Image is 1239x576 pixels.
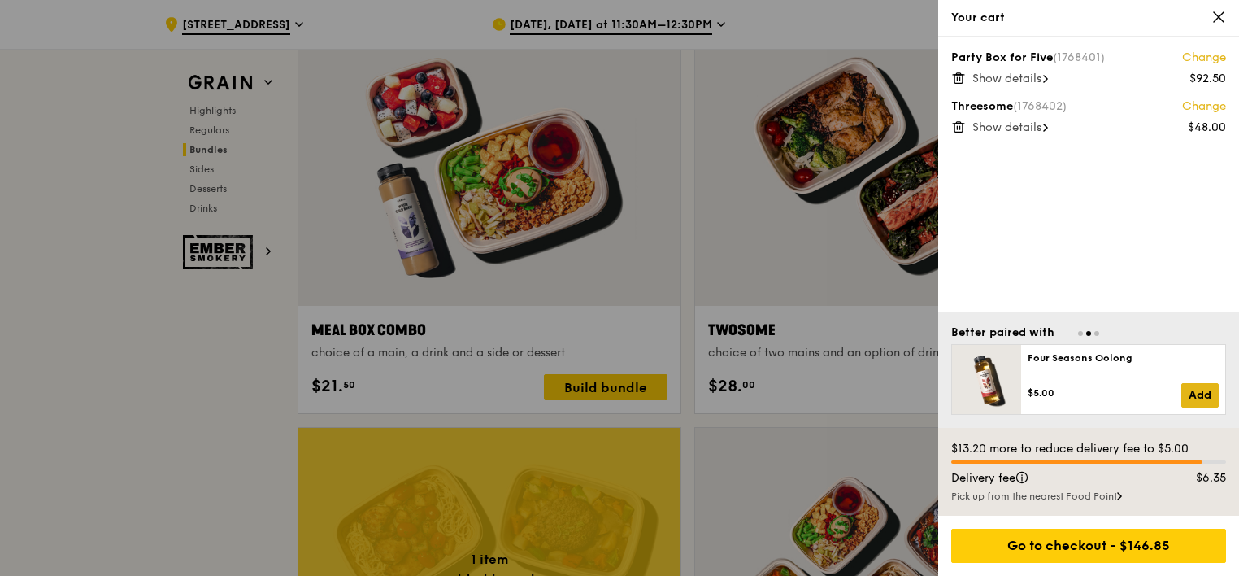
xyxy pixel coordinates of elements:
span: Go to slide 3 [1094,331,1099,336]
div: $5.00 [1028,386,1181,399]
span: Go to slide 1 [1078,331,1083,336]
div: Threesome [951,98,1226,115]
div: Your cart [951,10,1226,26]
span: Show details [972,120,1041,134]
div: Better paired with [951,325,1054,341]
div: $92.50 [1189,71,1226,87]
div: Go to checkout - $146.85 [951,529,1226,563]
div: $6.35 [1163,470,1237,487]
div: Party Box for Five [951,50,1226,66]
div: $48.00 [1188,120,1226,136]
a: Change [1182,98,1226,115]
div: Delivery fee [941,470,1163,487]
a: Change [1182,50,1226,66]
div: $13.20 more to reduce delivery fee to $5.00 [951,441,1226,457]
div: Pick up from the nearest Food Point [951,490,1226,503]
div: Four Seasons Oolong [1028,351,1219,364]
span: Show details [972,72,1041,85]
span: (1768401) [1053,50,1105,64]
span: (1768402) [1013,99,1067,113]
a: Add [1181,383,1219,408]
span: Go to slide 2 [1086,331,1091,336]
